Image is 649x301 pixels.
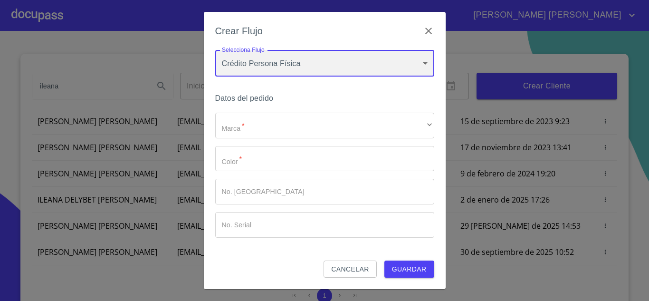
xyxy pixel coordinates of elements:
[331,263,369,275] span: Cancelar
[384,261,434,278] button: Guardar
[215,92,434,105] h6: Datos del pedido
[392,263,427,275] span: Guardar
[215,113,434,138] div: ​
[324,261,376,278] button: Cancelar
[215,23,263,39] h6: Crear Flujo
[215,50,434,77] div: Crédito Persona Física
